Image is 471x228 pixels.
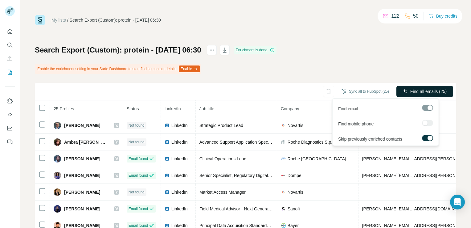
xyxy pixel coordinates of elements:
[5,109,15,120] button: Use Surfe API
[165,190,170,195] img: LinkedIn logo
[288,172,301,179] span: Dompe
[338,136,402,142] span: Skip previously enriched contacts
[207,45,217,55] button: actions
[281,123,286,128] img: company-logo
[288,189,303,195] span: Novartis
[281,223,286,228] img: company-logo
[165,173,170,178] img: LinkedIn logo
[5,95,15,107] button: Use Surfe on LinkedIn
[288,206,300,212] span: Sanofi
[165,156,170,161] img: LinkedIn logo
[199,140,277,145] span: Advanced Support Application Specialist
[165,123,170,128] img: LinkedIn logo
[165,106,181,111] span: LinkedIn
[281,173,286,178] img: company-logo
[129,206,148,212] span: Email found
[35,45,201,55] h1: Search Export (Custom): protein - [DATE] 06:30
[199,156,247,161] span: Clinical Operations Lead
[64,189,100,195] span: [PERSON_NAME]
[5,123,15,134] button: Dashboard
[338,121,374,127] span: Find mobile phone
[199,206,300,211] span: Field Medical Advisor - Next Generation Immunology
[67,17,68,23] li: /
[5,26,15,37] button: Quick start
[54,155,61,163] img: Avatar
[179,65,200,72] button: Enable
[171,156,188,162] span: LinkedIn
[54,188,61,196] img: Avatar
[391,12,399,20] p: 122
[54,122,61,129] img: Avatar
[51,18,66,23] a: My lists
[450,195,465,209] div: Open Intercom Messenger
[171,206,188,212] span: LinkedIn
[171,172,188,179] span: LinkedIn
[64,156,100,162] span: [PERSON_NAME]
[35,64,201,74] div: Enable the enrichment setting in your Surfe Dashboard to start finding contact details
[410,88,447,95] span: Find all emails (25)
[171,139,188,145] span: LinkedIn
[337,87,393,96] button: Sync all to HubSpot (25)
[129,156,148,162] span: Email found
[413,12,419,20] p: 50
[54,106,74,111] span: 25 Profiles
[129,173,148,178] span: Email found
[165,206,170,211] img: LinkedIn logo
[64,139,108,145] span: Ambra [PERSON_NAME]
[64,172,100,179] span: [PERSON_NAME]
[129,189,145,195] span: Not found
[234,46,277,54] div: Enrichment is done
[129,139,145,145] span: Not found
[199,173,300,178] span: Senior Specialist, Regulatory Digital Processes Lead
[171,122,188,129] span: LinkedIn
[396,86,453,97] button: Find all emails (25)
[165,140,170,145] img: LinkedIn logo
[70,17,161,23] div: Search Export (Custom): protein - [DATE] 06:30
[35,15,45,25] img: Surfe Logo
[281,190,286,195] img: company-logo
[199,190,246,195] span: Market Access Manager
[288,139,335,145] span: Roche Diagnostics S.p.A
[127,106,139,111] span: Status
[165,223,170,228] img: LinkedIn logo
[171,189,188,195] span: LinkedIn
[54,205,61,213] img: Avatar
[64,206,100,212] span: [PERSON_NAME]
[429,12,457,20] button: Buy credits
[281,106,299,111] span: Company
[281,156,286,161] img: company-logo
[281,206,286,211] img: company-logo
[199,223,293,228] span: Principal Data Acquisition Standards Coordinator
[288,156,346,162] span: Roche [GEOGRAPHIC_DATA]
[129,123,145,128] span: Not found
[5,40,15,51] button: Search
[5,67,15,78] button: My lists
[338,106,358,112] span: Find email
[362,206,471,211] span: [PERSON_NAME][EMAIL_ADDRESS][DOMAIN_NAME]
[54,138,61,146] img: Avatar
[199,123,243,128] span: Strategic Product Lead
[64,122,100,129] span: [PERSON_NAME]
[5,53,15,64] button: Enrich CSV
[54,172,61,179] img: Avatar
[5,136,15,147] button: Feedback
[199,106,214,111] span: Job title
[288,122,303,129] span: Novartis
